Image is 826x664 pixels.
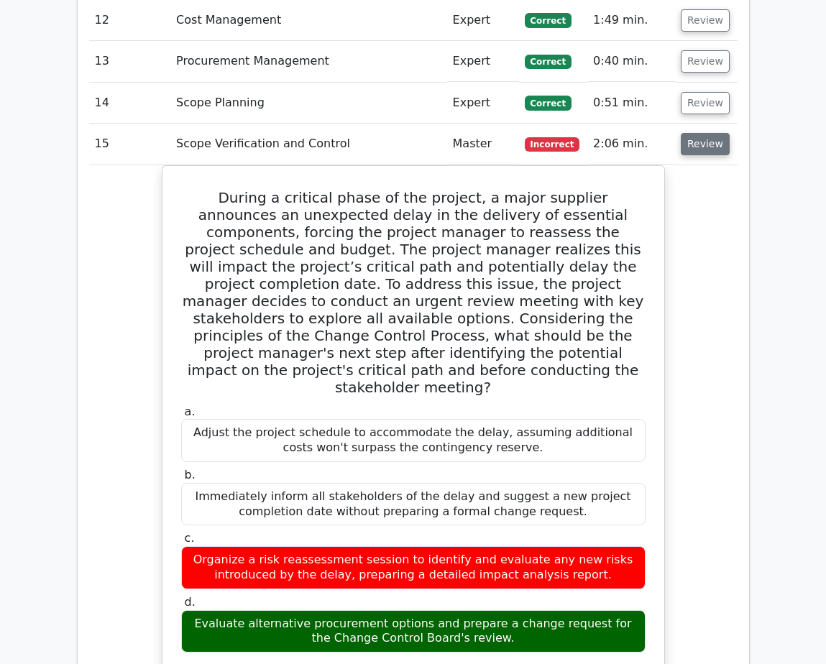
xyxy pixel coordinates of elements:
[181,419,646,462] div: Adjust the project schedule to accommodate the delay, assuming additional costs won't surpass the...
[681,133,730,155] button: Review
[170,41,446,82] td: Procurement Management
[447,83,519,124] td: Expert
[681,92,730,114] button: Review
[447,41,519,82] td: Expert
[525,13,572,27] span: Correct
[185,468,196,481] span: b.
[447,124,519,165] td: Master
[180,189,647,396] h5: During a critical phase of the project, a major supplier announces an unexpected delay in the del...
[587,83,675,124] td: 0:51 min.
[181,610,646,653] div: Evaluate alternative procurement options and prepare a change request for the Change Control Boar...
[587,41,675,82] td: 0:40 min.
[525,55,572,69] span: Correct
[89,83,171,124] td: 14
[185,595,196,609] span: d.
[170,124,446,165] td: Scope Verification and Control
[185,531,195,545] span: c.
[525,137,580,152] span: Incorrect
[181,483,646,526] div: Immediately inform all stakeholders of the delay and suggest a new project completion date withou...
[587,124,675,165] td: 2:06 min.
[525,96,572,110] span: Correct
[89,124,171,165] td: 15
[681,50,730,73] button: Review
[681,9,730,32] button: Review
[170,83,446,124] td: Scope Planning
[89,41,171,82] td: 13
[185,405,196,418] span: a.
[181,546,646,589] div: Organize a risk reassessment session to identify and evaluate any new risks introduced by the del...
